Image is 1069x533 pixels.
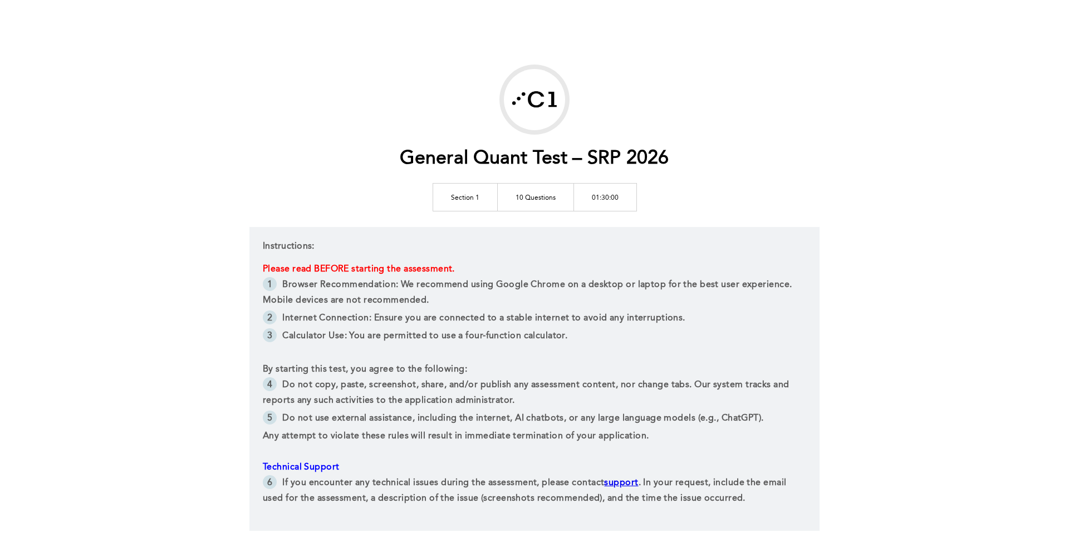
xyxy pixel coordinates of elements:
span: Internet Connection: Ensure you are connected to a stable internet to avoid any interruptions. [282,314,685,323]
span: Do not copy, paste, screenshot, share, and/or publish any assessment content, nor change tabs. Ou... [263,381,792,405]
img: G-Research [504,69,565,130]
span: Browser Recommendation: We recommend using Google Chrome on a desktop or laptop for the best user... [263,280,795,305]
td: Section 1 [433,183,497,211]
td: 01:30:00 [573,183,636,211]
span: Calculator Use: You are permitted to use a four-function calculator. [282,332,567,340]
span: Technical Support [263,463,339,472]
h1: General Quant Test – SRP 2026 [400,147,669,170]
span: By starting this test, you agree to the following: [263,365,467,374]
div: Instructions: [249,227,820,531]
span: . In your request, include the email used for the assessment, a description of the issue (screens... [263,478,789,503]
span: Please read BEFORE starting the assessment. [263,265,455,274]
span: Any attempt to violate these rules will result in immediate termination of your application. [263,432,649,441]
span: If you encounter any technical issues during the assessment, please contact [282,478,604,487]
td: 10 Questions [497,183,573,211]
span: Do not use external assistance, including the internet, AI chatbots, or any large language models... [282,414,763,423]
a: support [604,478,638,487]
